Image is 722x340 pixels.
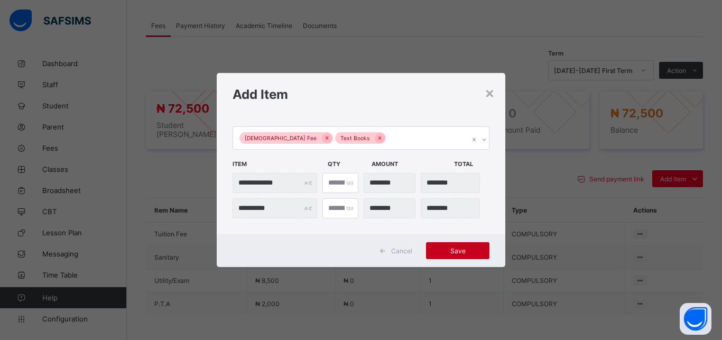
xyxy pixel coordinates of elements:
[485,84,495,102] div: ×
[372,155,449,173] span: Amount
[233,87,489,102] h1: Add Item
[454,155,493,173] span: Total
[335,132,375,144] div: Text Books
[434,247,482,255] span: Save
[680,303,711,335] button: Open asap
[239,132,322,144] div: [DEMOGRAPHIC_DATA] Fee
[233,155,322,173] span: Item
[328,155,366,173] span: Qty
[391,247,412,255] span: Cancel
